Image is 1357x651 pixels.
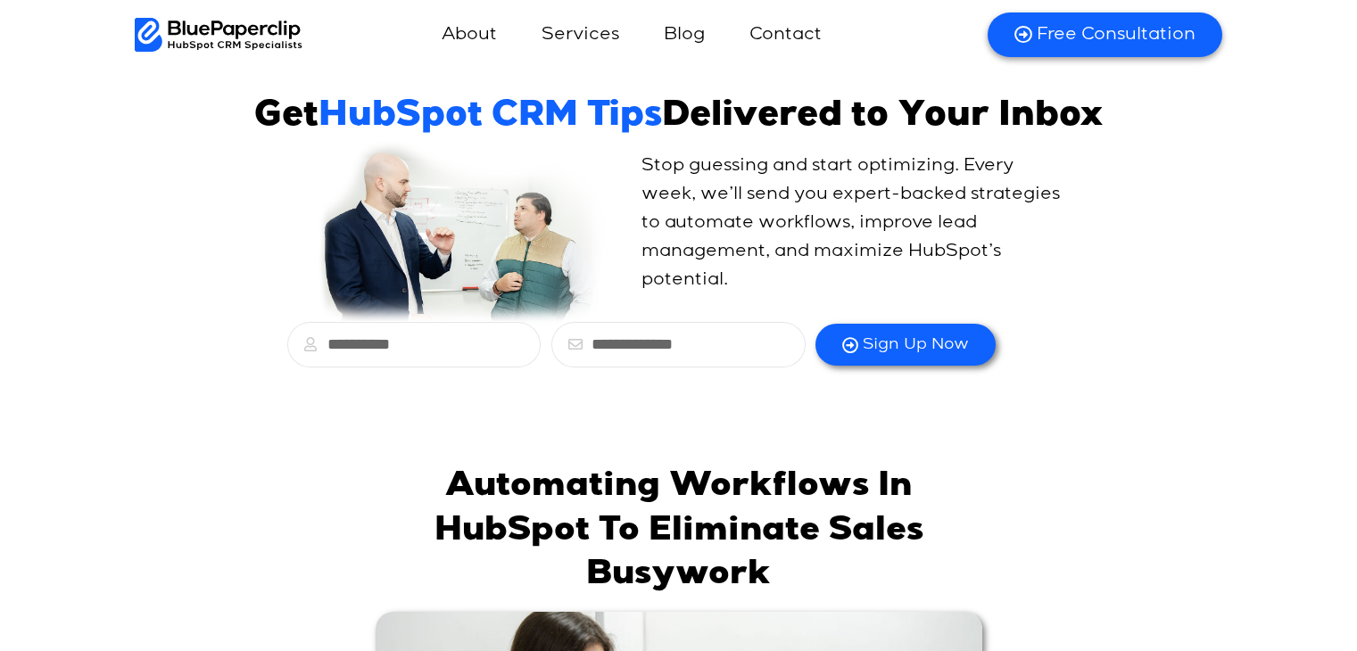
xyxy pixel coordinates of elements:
span: HubSpot CRM Tips [319,100,662,136]
span: Sign Up Now [863,334,969,355]
p: Stop guessing and start optimizing. Every week, we’ll send you expert-backed strategies to automa... [641,152,1072,294]
a: Blog [646,13,723,56]
a: Free Consultation [988,12,1222,57]
h1: Get Delivered to Your Inbox [254,96,1104,139]
nav: Menu [302,13,965,56]
a: Services [524,13,637,56]
img: BluePaperClip Logo black [135,18,303,52]
a: Automating Workflows in HubSpot to Eliminate Sales Busywork [434,471,923,593]
button: Sign Up Now [815,324,996,366]
a: Contact [732,13,840,56]
span: Free Consultation [1037,23,1196,46]
a: About [424,13,515,56]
